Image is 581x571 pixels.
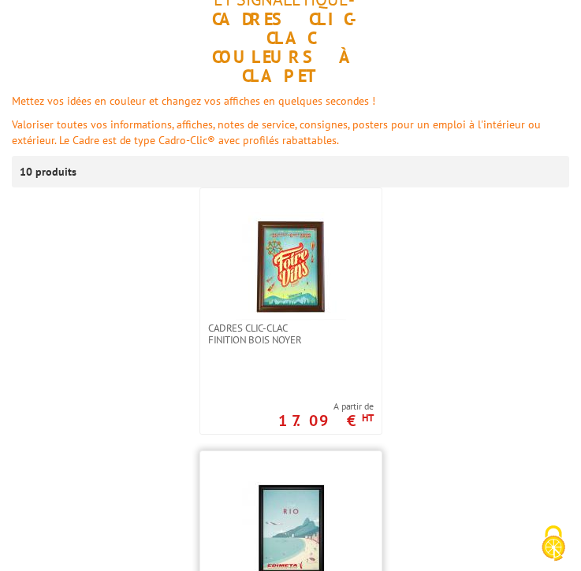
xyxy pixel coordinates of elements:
sup: HT [362,411,374,425]
a: CADRES CLIC-CLAC FINITION BOIS NOYER [200,322,382,346]
img: CADRES CLIC-CLAC FINITION BOIS NOYER [236,212,346,322]
p: 17.09 € [278,416,374,425]
p: 10 produits [20,156,79,187]
span: A partir de [278,400,374,413]
font: Mettez vos idées en couleur et changez vos affiches en quelques secondes ! [12,94,375,108]
button: Cookies (fenêtre modale) [526,517,581,571]
span: CADRES CLIC-CLAC FINITION BOIS NOYER [208,322,324,346]
img: Cookies (fenêtre modale) [534,524,573,563]
font: Valoriser toutes vos informations, affiches, notes de service, consignes, posters pour un emploi ... [12,117,541,147]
